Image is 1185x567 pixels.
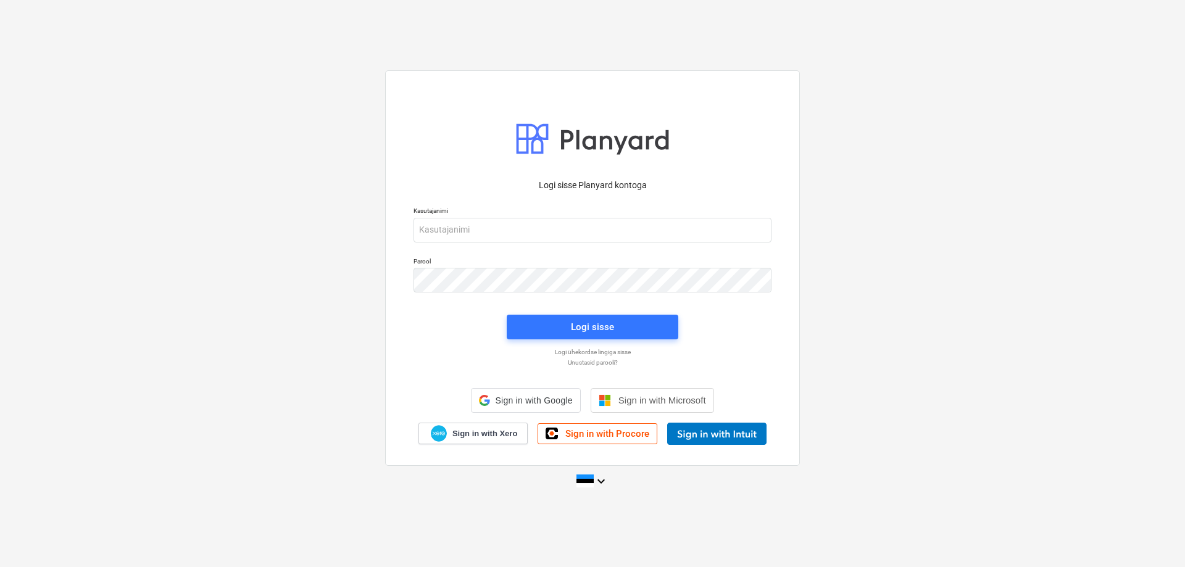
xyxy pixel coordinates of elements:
a: Unustasid parooli? [407,358,778,366]
div: Logi sisse [571,319,614,335]
input: Kasutajanimi [414,218,771,242]
a: Sign in with Procore [538,423,657,444]
a: Sign in with Xero [418,423,528,444]
span: Sign in with Microsoft [618,395,706,405]
i: keyboard_arrow_down [594,474,609,489]
p: Parool [414,257,771,268]
span: Sign in with Google [495,395,572,405]
img: Microsoft logo [599,394,611,407]
div: Sign in with Google [471,388,580,413]
p: Logi sisse Planyard kontoga [414,179,771,192]
span: Sign in with Xero [452,428,517,439]
a: Logi ühekordse lingiga sisse [407,348,778,356]
p: Kasutajanimi [414,207,771,217]
span: Sign in with Procore [565,428,649,439]
button: Logi sisse [507,315,678,339]
img: Xero logo [431,425,447,442]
